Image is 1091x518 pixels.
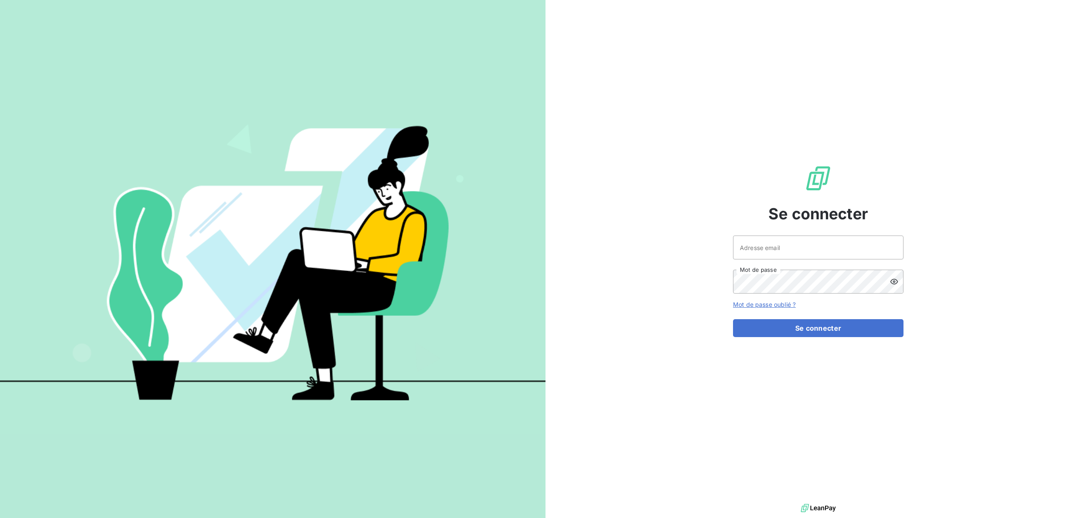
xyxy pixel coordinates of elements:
[733,319,903,337] button: Se connecter
[733,236,903,259] input: placeholder
[801,502,836,515] img: logo
[733,301,796,308] a: Mot de passe oublié ?
[768,202,868,225] span: Se connecter
[805,165,832,192] img: Logo LeanPay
